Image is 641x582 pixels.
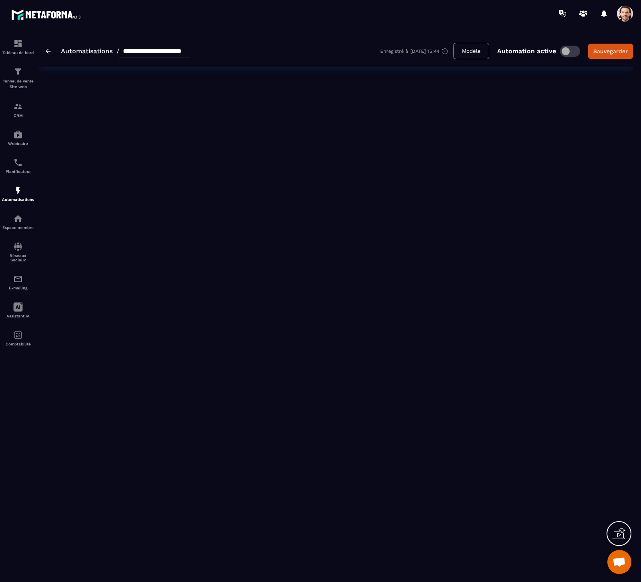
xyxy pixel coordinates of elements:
[2,141,34,146] p: Webinaire
[117,47,119,55] span: /
[593,47,628,55] div: Sauvegarder
[13,67,23,76] img: formation
[2,296,34,324] a: Assistant IA
[13,102,23,111] img: formation
[13,330,23,340] img: accountant
[2,342,34,346] p: Comptabilité
[2,314,34,318] p: Assistant IA
[2,50,34,55] p: Tableau de bord
[13,158,23,167] img: scheduler
[2,324,34,352] a: accountantaccountantComptabilité
[2,253,34,262] p: Réseaux Sociaux
[2,225,34,230] p: Espace membre
[2,78,34,90] p: Tunnel de vente Site web
[11,7,83,22] img: logo
[607,550,631,574] div: Open chat
[380,48,454,55] div: Enregistré à
[2,286,34,290] p: E-mailing
[13,214,23,223] img: automations
[61,47,113,55] a: Automatisations
[2,268,34,296] a: emailemailE-mailing
[13,242,23,251] img: social-network
[13,186,23,195] img: automations
[2,124,34,152] a: automationsautomationsWebinaire
[2,208,34,236] a: automationsautomationsEspace membre
[588,44,633,59] button: Sauvegarder
[2,180,34,208] a: automationsautomationsAutomatisations
[454,43,489,59] button: Modèle
[2,61,34,96] a: formationformationTunnel de vente Site web
[2,96,34,124] a: formationformationCRM
[2,33,34,61] a: formationformationTableau de bord
[2,113,34,118] p: CRM
[13,274,23,284] img: email
[2,197,34,202] p: Automatisations
[46,49,51,54] img: arrow
[497,47,556,55] p: Automation active
[2,152,34,180] a: schedulerschedulerPlanificateur
[2,236,34,268] a: social-networksocial-networkRéseaux Sociaux
[2,169,34,174] p: Planificateur
[13,130,23,139] img: automations
[13,39,23,48] img: formation
[410,48,439,54] p: [DATE] 15:44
